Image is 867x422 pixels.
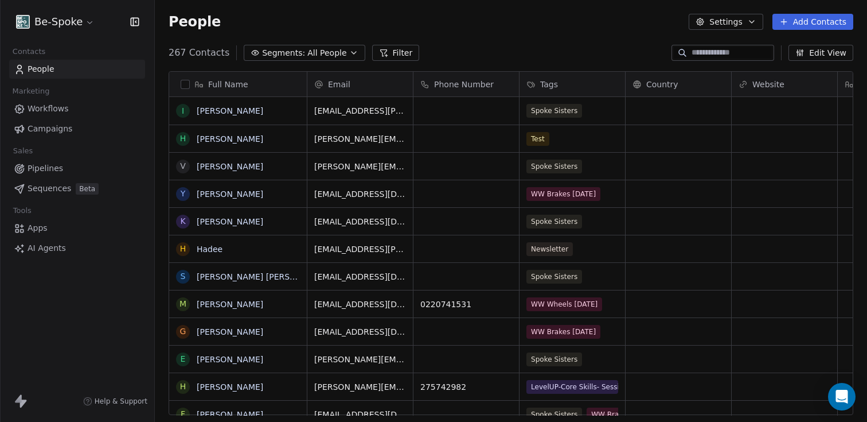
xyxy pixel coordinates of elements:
div: H [180,133,186,145]
span: Country [646,79,678,90]
span: 0220741531 [420,299,512,310]
div: K [180,215,185,227]
a: [PERSON_NAME] [197,410,263,419]
span: People [169,13,221,30]
span: Help & Support [95,397,147,406]
span: Spoke Sisters [526,270,582,284]
span: Spoke Sisters [526,215,582,229]
a: SequencesBeta [9,179,145,198]
span: [EMAIL_ADDRESS][DOMAIN_NAME] [314,188,406,200]
div: Open Intercom Messenger [828,383,856,411]
span: Tools [8,202,36,219]
div: V [180,160,186,172]
div: H [180,381,186,393]
div: Country [626,72,731,96]
a: [PERSON_NAME] [197,217,263,226]
div: E [181,353,186,365]
a: Pipelines [9,159,145,178]
div: S [181,270,186,282]
span: Workflows [28,103,69,115]
span: Phone Number [434,79,494,90]
span: [EMAIL_ADDRESS][PERSON_NAME][DOMAIN_NAME] [314,243,406,255]
a: [PERSON_NAME] [197,355,263,364]
span: Spoke Sisters [526,160,582,173]
a: [PERSON_NAME] [197,327,263,336]
a: Hadee [197,245,222,254]
span: All People [307,47,346,59]
div: grid [169,97,307,416]
span: Sales [8,142,38,160]
a: Apps [9,219,145,238]
span: Pipelines [28,162,63,175]
a: [PERSON_NAME] [197,189,263,199]
div: Tags [520,72,625,96]
span: [EMAIL_ADDRESS][DOMAIN_NAME] [314,216,406,227]
a: Help & Support [83,397,147,406]
span: Apps [28,222,48,234]
span: Beta [76,183,99,195]
div: G [180,326,186,338]
div: Phone Number [413,72,519,96]
button: Add Contacts [772,14,853,30]
span: WW Brakes [DATE] [526,187,600,201]
div: Full Name [169,72,307,96]
button: Settings [689,14,763,30]
span: Marketing [7,83,54,100]
button: Be-Spoke [14,12,97,32]
span: WW Brakes [DATE] [526,325,600,339]
span: [EMAIL_ADDRESS][DOMAIN_NAME] [314,326,406,338]
span: Email [328,79,350,90]
span: Spoke Sisters [526,353,582,366]
a: [PERSON_NAME] [197,106,263,115]
span: [EMAIL_ADDRESS][DOMAIN_NAME] [314,299,406,310]
a: AI Agents [9,239,145,258]
span: [PERSON_NAME][EMAIL_ADDRESS][DOMAIN_NAME] [314,381,406,393]
a: [PERSON_NAME] [PERSON_NAME] [197,272,333,281]
span: Spoke Sisters [526,408,582,421]
span: [PERSON_NAME][EMAIL_ADDRESS][DOMAIN_NAME] [314,354,406,365]
div: Email [307,72,413,96]
span: LevelUP-Core Skills- Session 4-[DATE] [526,380,618,394]
button: Filter [372,45,420,61]
span: 275742982 [420,381,512,393]
a: [PERSON_NAME] [197,300,263,309]
a: Campaigns [9,119,145,138]
div: H [180,243,186,255]
span: 267 Contacts [169,46,229,60]
a: [PERSON_NAME] [197,134,263,144]
div: Y [181,188,186,200]
span: Tags [540,79,558,90]
span: Segments: [262,47,305,59]
span: WW Brakes [DATE] [587,408,661,421]
span: [EMAIL_ADDRESS][PERSON_NAME][DOMAIN_NAME] [314,105,406,117]
span: [EMAIL_ADDRESS][DOMAIN_NAME] [314,409,406,420]
span: Website [752,79,784,90]
span: Campaigns [28,123,72,135]
span: Full Name [208,79,248,90]
img: Facebook%20profile%20picture.png [16,15,30,29]
span: Test [526,132,549,146]
span: Sequences [28,183,71,195]
a: Workflows [9,99,145,118]
span: [PERSON_NAME][EMAIL_ADDRESS][DOMAIN_NAME] [314,161,406,172]
a: [PERSON_NAME] [197,162,263,171]
div: Website [732,72,837,96]
span: [PERSON_NAME][EMAIL_ADDRESS][DOMAIN_NAME] [314,133,406,145]
span: Newsletter [526,242,573,256]
span: AI Agents [28,242,66,254]
span: Contacts [7,43,50,60]
span: WW Wheels [DATE] [526,297,602,311]
span: [EMAIL_ADDRESS][DOMAIN_NAME] [314,271,406,282]
div: F [181,408,185,420]
div: I [182,105,184,117]
span: People [28,63,54,75]
div: M [179,298,186,310]
span: Be-Spoke [34,14,83,29]
a: [PERSON_NAME] [197,382,263,392]
span: Spoke Sisters [526,104,582,118]
button: Edit View [788,45,853,61]
a: People [9,60,145,79]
